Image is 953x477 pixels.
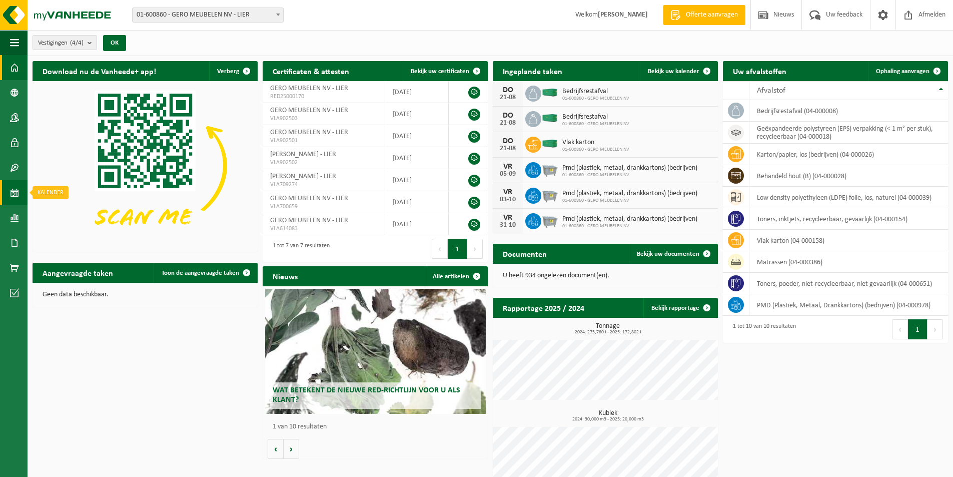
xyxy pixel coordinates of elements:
span: VLA614083 [270,225,377,233]
button: Next [467,239,483,259]
p: 1 van 10 resultaten [273,423,483,430]
span: Toon de aangevraagde taken [162,270,239,276]
td: karton/papier, los (bedrijven) (04-000026) [749,144,948,165]
span: Bedrijfsrestafval [562,113,629,121]
span: GERO MEUBELEN NV - LIER [270,129,348,136]
button: Vestigingen(4/4) [33,35,97,50]
button: Previous [892,319,908,339]
td: behandeld hout (B) (04-000028) [749,165,948,187]
span: Ophaling aanvragen [876,68,929,75]
div: VR [498,163,518,171]
span: Offerte aanvragen [683,10,740,20]
td: PMD (Plastiek, Metaal, Drankkartons) (bedrijven) (04-000978) [749,294,948,316]
h3: Kubiek [498,410,718,422]
img: WB-2500-GAL-GY-01 [541,186,558,203]
td: [DATE] [385,103,449,125]
td: vlak karton (04-000158) [749,230,948,251]
div: 21-08 [498,94,518,101]
td: [DATE] [385,125,449,147]
td: toners, poeder, niet-recycleerbaar, niet gevaarlijk (04-000651) [749,273,948,294]
span: GERO MEUBELEN NV - LIER [270,195,348,202]
h2: Certificaten & attesten [263,61,359,81]
span: Afvalstof [757,87,785,95]
h3: Tonnage [498,323,718,335]
button: Verberg [209,61,257,81]
td: [DATE] [385,81,449,103]
span: RED25000170 [270,93,377,101]
span: VLA902502 [270,159,377,167]
span: Bekijk uw kalender [648,68,699,75]
div: DO [498,112,518,120]
img: HK-XC-40-GN-00 [541,88,558,97]
button: 1 [448,239,467,259]
h2: Ingeplande taken [493,61,572,81]
button: 1 [908,319,927,339]
a: Ophaling aanvragen [868,61,947,81]
span: Bedrijfsrestafval [562,88,629,96]
span: VLA902503 [270,115,377,123]
strong: [PERSON_NAME] [598,11,648,19]
span: 2024: 30,000 m3 - 2025: 20,000 m3 [498,417,718,422]
a: Bekijk uw documenten [629,244,717,264]
span: Vlak karton [562,139,629,147]
span: Wat betekent de nieuwe RED-richtlijn voor u als klant? [273,386,460,404]
td: matrassen (04-000386) [749,251,948,273]
span: [PERSON_NAME] - LIER [270,173,336,180]
div: 05-09 [498,171,518,178]
td: [DATE] [385,191,449,213]
span: 01-600860 - GERO MEUBELEN NV [562,172,697,178]
div: 03-10 [498,196,518,203]
a: Wat betekent de nieuwe RED-richtlijn voor u als klant? [265,289,486,414]
button: Previous [432,239,448,259]
span: 2024: 275,780 t - 2025: 172,802 t [498,330,718,335]
div: 1 tot 7 van 7 resultaten [268,238,330,260]
img: WB-2500-GAL-GY-01 [541,212,558,229]
div: 21-08 [498,145,518,152]
img: HK-XC-40-GN-00 [541,139,558,148]
div: DO [498,137,518,145]
span: [PERSON_NAME] - LIER [270,151,336,158]
span: Pmd (plastiek, metaal, drankkartons) (bedrijven) [562,190,697,198]
span: 01-600860 - GERO MEUBELEN NV [562,223,697,229]
span: Pmd (plastiek, metaal, drankkartons) (bedrijven) [562,215,697,223]
span: VLA709274 [270,181,377,189]
div: 21-08 [498,120,518,127]
span: GERO MEUBELEN NV - LIER [270,85,348,92]
img: WB-2500-GAL-GY-01 [541,161,558,178]
h2: Documenten [493,244,557,263]
button: OK [103,35,126,51]
span: Bekijk uw certificaten [411,68,469,75]
button: Next [927,319,943,339]
button: Vorige [268,439,284,459]
div: VR [498,188,518,196]
h2: Aangevraagde taken [33,263,123,282]
p: Geen data beschikbaar. [43,291,248,298]
td: geëxpandeerde polystyreen (EPS) verpakking (< 1 m² per stuk), recycleerbaar (04-000018) [749,122,948,144]
a: Offerte aanvragen [663,5,745,25]
h2: Nieuws [263,266,308,286]
span: GERO MEUBELEN NV - LIER [270,217,348,224]
h2: Uw afvalstoffen [723,61,796,81]
span: Vestigingen [38,36,84,51]
span: 01-600860 - GERO MEUBELEN NV [562,147,629,153]
span: GERO MEUBELEN NV - LIER [270,107,348,114]
span: 01-600860 - GERO MEUBELEN NV [562,121,629,127]
img: HK-XC-40-GN-00 [541,114,558,123]
td: toners, inktjets, recycleerbaar, gevaarlijk (04-000154) [749,208,948,230]
span: 01-600860 - GERO MEUBELEN NV [562,96,629,102]
div: 1 tot 10 van 10 resultaten [728,318,796,340]
h2: Download nu de Vanheede+ app! [33,61,166,81]
span: VLA700659 [270,203,377,211]
a: Bekijk rapportage [643,298,717,318]
div: 31-10 [498,222,518,229]
span: 01-600860 - GERO MEUBELEN NV - LIER [132,8,284,23]
p: U heeft 934 ongelezen document(en). [503,272,708,279]
span: 01-600860 - GERO MEUBELEN NV [562,198,697,204]
a: Alle artikelen [425,266,487,286]
div: DO [498,86,518,94]
td: low density polyethyleen (LDPE) folie, los, naturel (04-000039) [749,187,948,208]
a: Bekijk uw kalender [640,61,717,81]
h2: Rapportage 2025 / 2024 [493,298,594,317]
button: Volgende [284,439,299,459]
td: [DATE] [385,147,449,169]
